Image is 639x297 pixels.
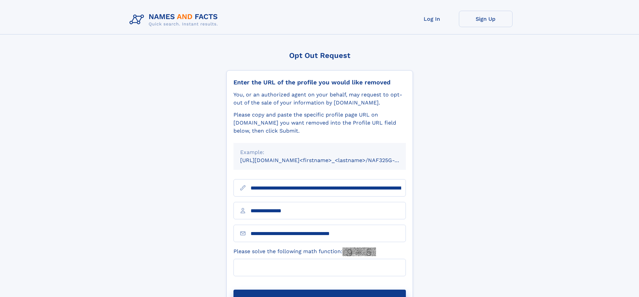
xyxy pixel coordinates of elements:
[226,51,413,60] div: Opt Out Request
[459,11,513,27] a: Sign Up
[240,148,399,156] div: Example:
[240,157,419,163] small: [URL][DOMAIN_NAME]<firstname>_<lastname>/NAF325G-xxxxxxxx
[233,91,406,107] div: You, or an authorized agent on your behalf, may request to opt-out of the sale of your informatio...
[233,79,406,86] div: Enter the URL of the profile you would like removed
[405,11,459,27] a: Log In
[233,111,406,135] div: Please copy and paste the specific profile page URL on [DOMAIN_NAME] you want removed into the Pr...
[233,247,376,256] label: Please solve the following math function:
[127,11,223,29] img: Logo Names and Facts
